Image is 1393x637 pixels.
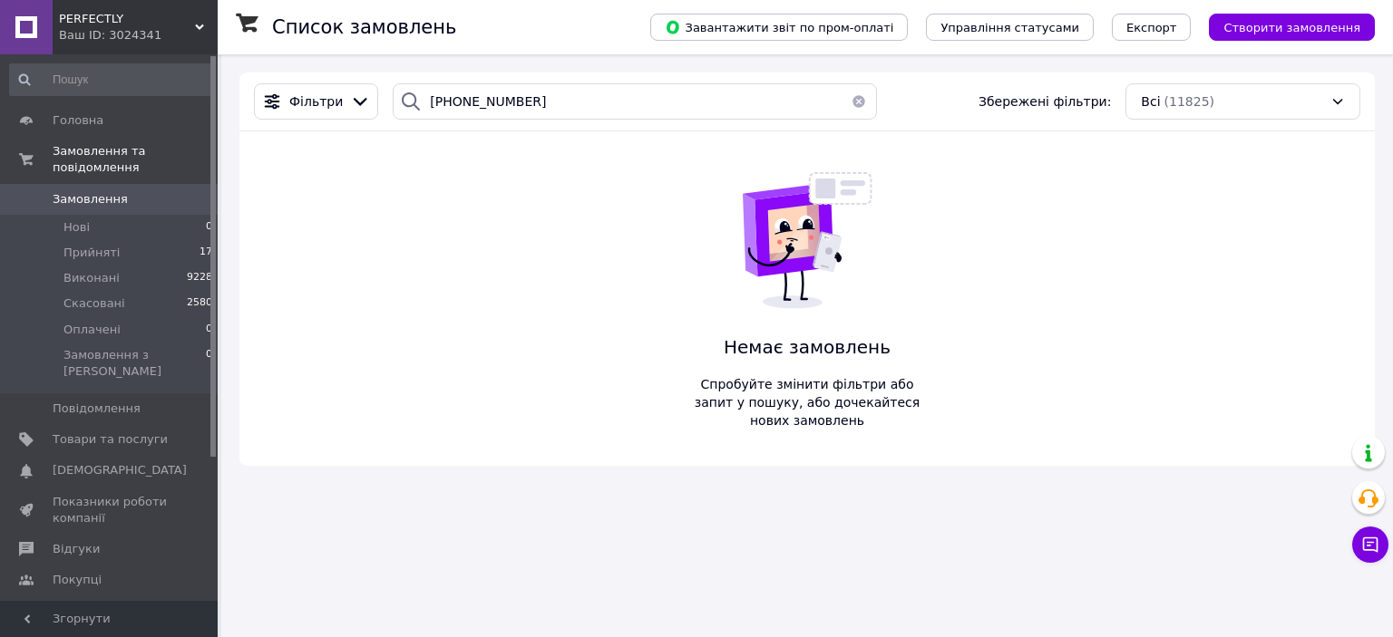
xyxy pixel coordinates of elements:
[665,19,893,35] span: Завантажити звіт по пром-оплаті
[272,16,456,38] h1: Список замовлень
[9,63,214,96] input: Пошук
[53,541,100,557] span: Відгуки
[1112,14,1192,41] button: Експорт
[1164,94,1214,109] span: (11825)
[206,322,212,338] span: 0
[53,112,103,129] span: Головна
[53,572,102,588] span: Покупці
[979,92,1111,111] span: Збережені фільтри:
[59,11,195,27] span: PERFECTLY
[63,219,90,236] span: Нові
[63,295,125,312] span: Скасовані
[393,83,876,120] input: Пошук за номером замовлення, ПІБ покупця, номером телефону, Email, номером накладної
[289,92,343,111] span: Фільтри
[53,494,168,526] span: Показники роботи компанії
[687,375,927,429] span: Спробуйте змінити фільтри або запит у пошуку, або дочекайтеся нових замовлень
[63,270,120,286] span: Виконані
[187,270,212,286] span: 9228
[1209,14,1375,41] button: Створити замовлення
[63,245,120,261] span: Прийняті
[53,462,187,478] span: [DEMOGRAPHIC_DATA]
[1141,92,1160,111] span: Всі
[940,21,1079,34] span: Управління статусами
[206,219,212,236] span: 0
[1352,526,1388,563] button: Чат з покупцем
[53,191,128,208] span: Замовлення
[187,295,212,312] span: 2580
[206,347,212,380] span: 0
[1223,21,1360,34] span: Створити замовлення
[200,245,212,261] span: 17
[1126,21,1177,34] span: Експорт
[1191,19,1375,34] a: Створити замовлення
[687,334,927,361] span: Немає замовлень
[63,347,206,380] span: Замовлення з [PERSON_NAME]
[53,401,141,417] span: Повідомлення
[926,14,1094,41] button: Управління статусами
[59,27,218,43] div: Ваш ID: 3024341
[53,143,218,176] span: Замовлення та повідомлення
[841,83,877,120] button: Очистить
[53,431,168,448] span: Товари та послуги
[63,322,121,338] span: Оплачені
[650,14,908,41] button: Завантажити звіт по пром-оплаті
